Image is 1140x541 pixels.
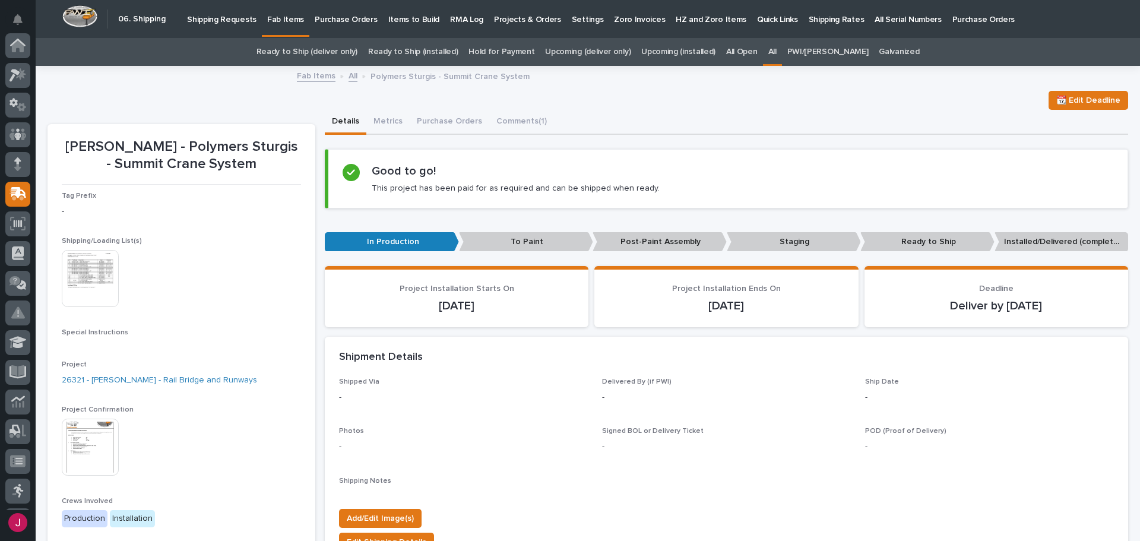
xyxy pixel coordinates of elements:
[787,38,869,66] a: PWI/[PERSON_NAME]
[339,509,422,528] button: Add/Edit Image(s)
[602,378,672,385] span: Delivered By (if PWI)
[768,38,777,66] a: All
[339,299,574,313] p: [DATE]
[370,69,530,82] p: Polymers Sturgis - Summit Crane System
[400,284,514,293] span: Project Installation Starts On
[5,510,30,535] button: users-avatar
[339,477,391,485] span: Shipping Notes
[118,14,166,24] h2: 06. Shipping
[349,68,357,82] a: All
[256,38,357,66] a: Ready to Ship (deliver only)
[602,428,704,435] span: Signed BOL or Delivery Ticket
[62,498,113,505] span: Crews Involved
[593,232,727,252] p: Post-Paint Assembly
[672,284,781,293] span: Project Installation Ends On
[62,406,134,413] span: Project Confirmation
[62,192,96,200] span: Tag Prefix
[865,378,899,385] span: Ship Date
[339,391,588,404] p: -
[325,232,459,252] p: In Production
[62,510,107,527] div: Production
[62,205,301,218] p: -
[62,361,87,368] span: Project
[339,378,379,385] span: Shipped Via
[860,232,995,252] p: Ready to Ship
[110,510,155,527] div: Installation
[372,164,436,178] h2: Good to go!
[879,38,919,66] a: Galvanized
[602,441,851,453] p: -
[339,428,364,435] span: Photos
[879,299,1114,313] p: Deliver by [DATE]
[62,329,128,336] span: Special Instructions
[15,14,30,33] div: Notifications
[602,391,851,404] p: -
[1049,91,1128,110] button: 📆 Edit Deadline
[297,68,335,82] a: Fab Items
[410,110,489,135] button: Purchase Orders
[489,110,554,135] button: Comments (1)
[1056,93,1120,107] span: 📆 Edit Deadline
[62,374,257,387] a: 26321 - [PERSON_NAME] - Rail Bridge and Runways
[62,138,301,173] p: [PERSON_NAME] - Polymers Sturgis - Summit Crane System
[368,38,458,66] a: Ready to Ship (installed)
[865,441,1114,453] p: -
[459,232,593,252] p: To Paint
[339,441,588,453] p: -
[325,110,366,135] button: Details
[726,38,758,66] a: All Open
[995,232,1129,252] p: Installed/Delivered (completely done)
[366,110,410,135] button: Metrics
[62,5,97,27] img: Workspace Logo
[347,511,414,526] span: Add/Edit Image(s)
[545,38,631,66] a: Upcoming (deliver only)
[372,183,660,194] p: This project has been paid for as required and can be shipped when ready.
[727,232,861,252] p: Staging
[641,38,715,66] a: Upcoming (installed)
[865,391,1114,404] p: -
[865,428,946,435] span: POD (Proof of Delivery)
[979,284,1014,293] span: Deadline
[5,7,30,32] button: Notifications
[62,238,142,245] span: Shipping/Loading List(s)
[609,299,844,313] p: [DATE]
[339,351,423,364] h2: Shipment Details
[468,38,534,66] a: Hold for Payment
